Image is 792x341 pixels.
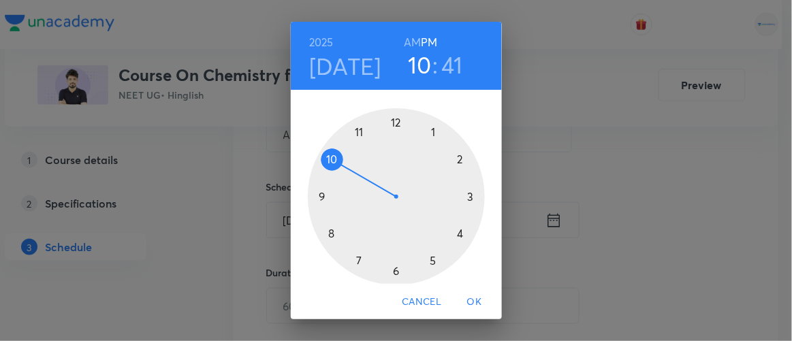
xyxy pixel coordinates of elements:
[309,33,334,52] button: 2025
[396,289,447,314] button: Cancel
[421,33,437,52] button: PM
[404,33,421,52] button: AM
[309,52,381,80] button: [DATE]
[441,50,463,79] button: 41
[458,293,491,310] span: OK
[402,293,441,310] span: Cancel
[408,50,432,79] button: 10
[433,50,439,79] h3: :
[453,289,496,314] button: OK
